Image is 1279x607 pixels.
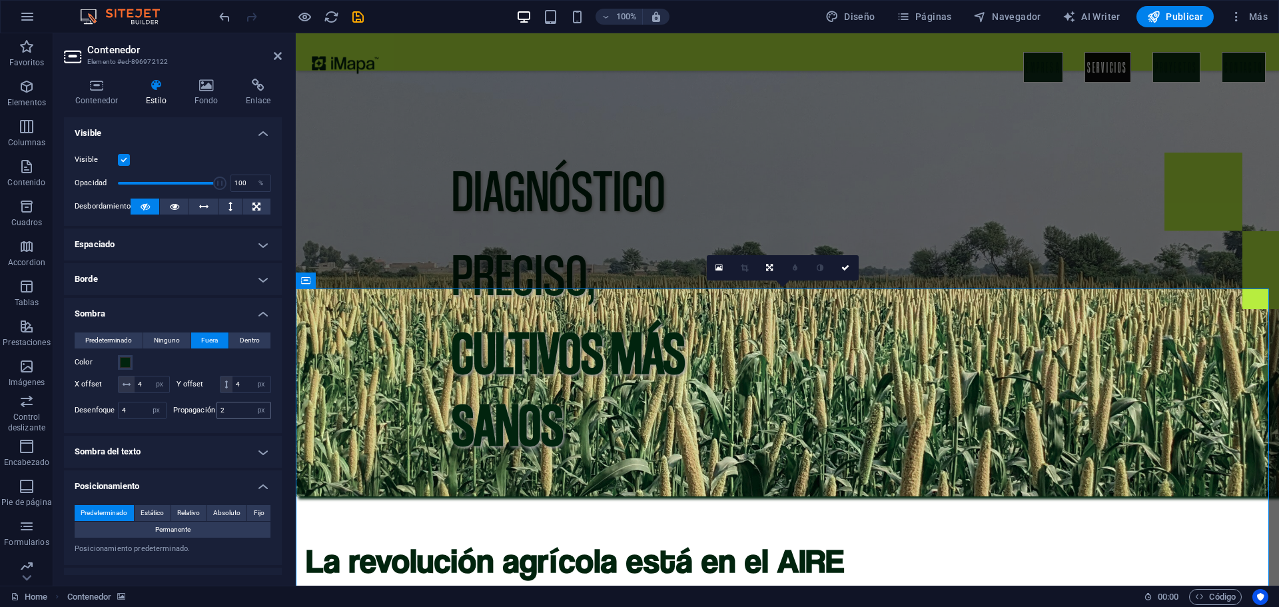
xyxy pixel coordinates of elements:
[825,10,875,23] span: Diseño
[155,522,191,538] span: Permanente
[808,255,833,281] a: Escala de grises
[77,9,177,25] img: Editor Logo
[75,544,271,555] p: Posicionamiento predeterminado.
[15,297,39,308] p: Tablas
[820,6,881,27] button: Diseño
[1057,6,1126,27] button: AI Writer
[296,9,312,25] button: Haz clic para salir del modo de previsualización y seguir editando
[252,175,270,191] div: %
[324,9,339,25] i: Volver a cargar página
[11,589,47,605] a: Haz clic para cancelar la selección y doble clic para abrir páginas
[75,380,118,388] label: X offset
[81,505,127,521] span: Predeterminado
[596,9,643,25] button: 100%
[8,257,45,268] p: Accordion
[143,332,191,348] button: Ninguno
[616,9,637,25] h6: 100%
[64,470,282,494] h4: Posicionamiento
[64,229,282,261] h4: Espaciado
[350,9,366,25] button: save
[171,505,207,521] button: Relativo
[1224,6,1273,27] button: Más
[141,505,164,521] span: Estático
[87,44,282,56] h2: Contenedor
[4,537,49,548] p: Formularios
[1144,589,1179,605] h6: Tiempo de la sesión
[87,56,255,68] h3: Elemento #ed-896972122
[135,79,183,107] h4: Estilo
[1136,6,1214,27] button: Publicar
[75,332,143,348] button: Predeterminado
[177,505,200,521] span: Relativo
[75,179,118,187] label: Opacidad
[173,406,216,414] label: Propagación
[64,117,282,141] h4: Visible
[968,6,1047,27] button: Navegador
[1195,589,1236,605] span: Código
[1,497,51,508] p: Pie de página
[117,593,125,600] i: Este elemento contiene un fondo
[191,332,229,348] button: Fuera
[75,199,131,215] label: Desbordamiento
[201,332,218,348] span: Fuera
[64,298,282,322] h4: Sombra
[216,9,232,25] button: undo
[240,332,260,348] span: Dentro
[973,10,1041,23] span: Navegador
[135,505,171,521] button: Estático
[350,9,366,25] i: Guardar (Ctrl+S)
[1252,589,1268,605] button: Usercentrics
[75,152,118,168] label: Visible
[177,380,220,388] label: Y offset
[85,332,132,348] span: Predeterminado
[64,79,135,107] h4: Contenedor
[783,255,808,281] a: Desenfoque
[4,457,49,468] p: Encabezado
[833,255,859,281] a: Confirmar ( Ctrl ⏎ )
[891,6,957,27] button: Páginas
[7,177,45,188] p: Contenido
[1230,10,1268,23] span: Más
[732,255,757,281] a: Modo de recorte
[9,377,45,388] p: Imágenes
[897,10,952,23] span: Páginas
[213,505,240,521] span: Absoluto
[3,337,50,348] p: Prestaciones
[64,568,282,600] h4: Transformación
[229,332,270,348] button: Dentro
[1167,592,1169,602] span: :
[1147,10,1204,23] span: Publicar
[1158,589,1178,605] span: 00 00
[64,436,282,468] h4: Sombra del texto
[64,263,282,295] h4: Borde
[7,97,46,108] p: Elementos
[75,406,118,414] label: Desenfoque
[67,589,112,605] span: Haz clic para seleccionar y doble clic para editar
[247,505,270,521] button: Fijo
[217,9,232,25] i: Deshacer: Cambiar sombra (Ctrl+Z)
[183,79,235,107] h4: Fondo
[75,505,134,521] button: Predeterminado
[1189,589,1242,605] button: Código
[757,255,783,281] a: Cambiar orientación
[650,11,662,23] i: Al redimensionar, ajustar el nivel de zoom automáticamente para ajustarse al dispositivo elegido.
[820,6,881,27] div: Diseño (Ctrl+Alt+Y)
[254,505,264,521] span: Fijo
[207,505,246,521] button: Absoluto
[234,79,282,107] h4: Enlace
[1063,10,1120,23] span: AI Writer
[67,589,125,605] nav: breadcrumb
[9,57,44,68] p: Favoritos
[154,332,180,348] span: Ninguno
[8,137,46,148] p: Columnas
[75,354,118,370] label: Color
[11,217,43,228] p: Cuadros
[75,522,270,538] button: Permanente
[323,9,339,25] button: reload
[707,255,732,281] a: Selecciona archivos del administrador de archivos, de la galería de fotos o carga archivo(s)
